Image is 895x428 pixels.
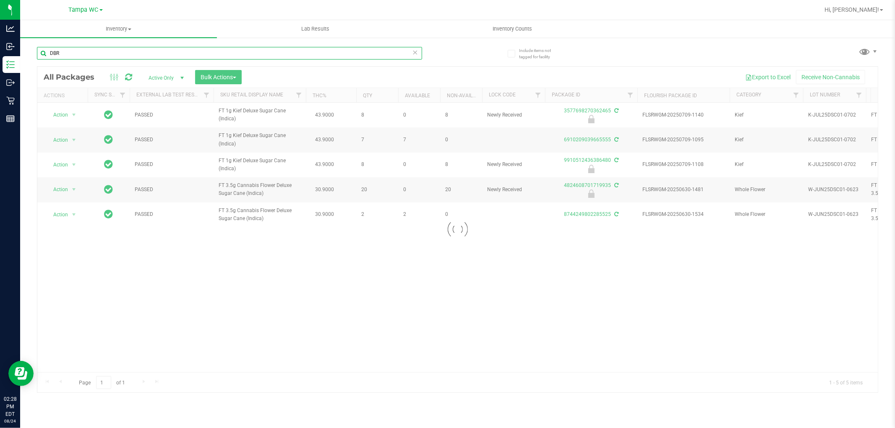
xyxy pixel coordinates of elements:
[6,114,15,123] inline-svg: Reports
[8,361,34,386] iframe: Resource center
[6,60,15,69] inline-svg: Inventory
[6,24,15,33] inline-svg: Analytics
[6,78,15,87] inline-svg: Outbound
[69,6,99,13] span: Tampa WC
[290,25,341,33] span: Lab Results
[481,25,543,33] span: Inventory Counts
[4,418,16,424] p: 08/24
[519,47,561,60] span: Include items not tagged for facility
[37,47,422,60] input: Search Package ID, Item Name, SKU, Lot or Part Number...
[825,6,879,13] span: Hi, [PERSON_NAME]!
[20,25,217,33] span: Inventory
[414,20,611,38] a: Inventory Counts
[20,20,217,38] a: Inventory
[412,47,418,58] span: Clear
[4,395,16,418] p: 02:28 PM EDT
[217,20,414,38] a: Lab Results
[6,42,15,51] inline-svg: Inbound
[6,96,15,105] inline-svg: Retail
